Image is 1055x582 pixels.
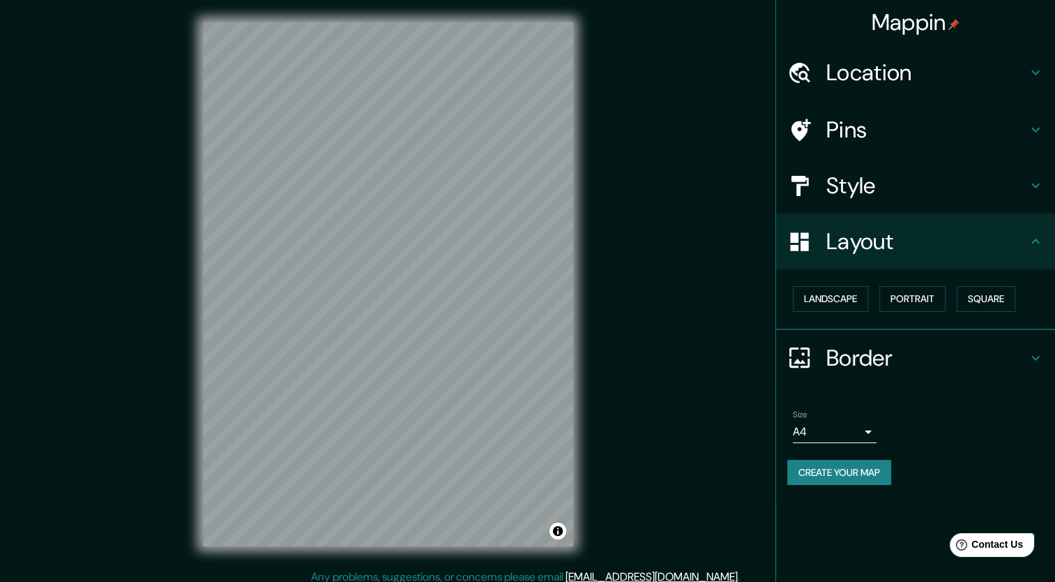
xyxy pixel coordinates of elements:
[776,214,1055,269] div: Layout
[826,172,1027,200] h4: Style
[826,59,1027,87] h4: Location
[203,22,573,546] canvas: Map
[549,523,566,539] button: Toggle attribution
[776,102,1055,158] div: Pins
[776,330,1055,386] div: Border
[793,421,876,443] div: A4
[931,528,1040,567] iframe: Help widget launcher
[826,344,1027,372] h4: Border
[787,460,891,486] button: Create your map
[793,408,807,420] label: Size
[826,227,1027,255] h4: Layout
[826,116,1027,144] h4: Pins
[879,286,946,312] button: Portrait
[793,286,868,312] button: Landscape
[776,45,1055,100] div: Location
[948,19,959,30] img: pin-icon.png
[872,8,960,36] h4: Mappin
[957,286,1015,312] button: Square
[776,158,1055,214] div: Style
